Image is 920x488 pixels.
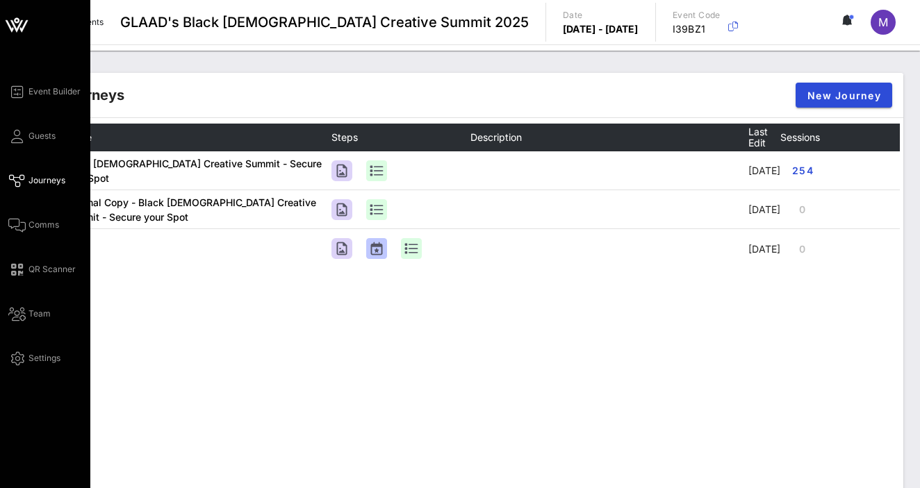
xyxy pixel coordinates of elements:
a: Comms [8,217,59,233]
button: 254 [780,158,825,183]
span: Sessions [780,131,820,143]
th: Sessions: Not sorted. Activate to sort ascending. [780,124,919,151]
span: GLAAD's Black [DEMOGRAPHIC_DATA] Creative Summit 2025 [120,12,529,33]
th: Description: Not sorted. Activate to sort ascending. [470,124,748,151]
span: 254 [791,165,814,176]
button: New Journey [796,83,892,108]
p: Event Code [673,8,721,22]
p: [DATE] - [DATE] [563,22,639,36]
span: New Journey [807,90,881,101]
a: QR Scanner [8,261,76,278]
th: Last Edit: Not sorted. Activate to sort ascending. [748,124,780,151]
span: M [878,15,888,29]
div: M [871,10,896,35]
a: Event Builder [8,83,81,100]
span: Description [470,131,522,143]
span: Event Builder [28,85,81,98]
span: Last Edit [748,126,768,149]
span: Comms [28,219,59,231]
a: Team [8,305,51,322]
th: Steps [331,124,470,151]
a: Settings [8,350,60,367]
span: [DATE] [748,165,780,176]
span: Settings [28,352,60,364]
a: Guests [8,128,56,144]
th: Name: Not sorted. Activate to sort ascending. [54,124,331,151]
a: Journeys [8,172,65,189]
span: [DATE] [748,203,780,215]
span: Steps [331,131,358,143]
div: Journeys [61,85,124,106]
span: Team [28,308,51,320]
a: Black [DEMOGRAPHIC_DATA] Creative Summit - Secure your Spot [65,158,322,184]
span: [DATE] [748,243,780,255]
p: Date [563,8,639,22]
span: Guests [28,130,56,142]
p: I39BZ1 [673,22,721,36]
a: Original Copy - Black [DEMOGRAPHIC_DATA] Creative Summit - Secure your Spot [65,196,316,223]
span: QR Scanner [28,263,76,276]
span: Journeys [28,174,65,187]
